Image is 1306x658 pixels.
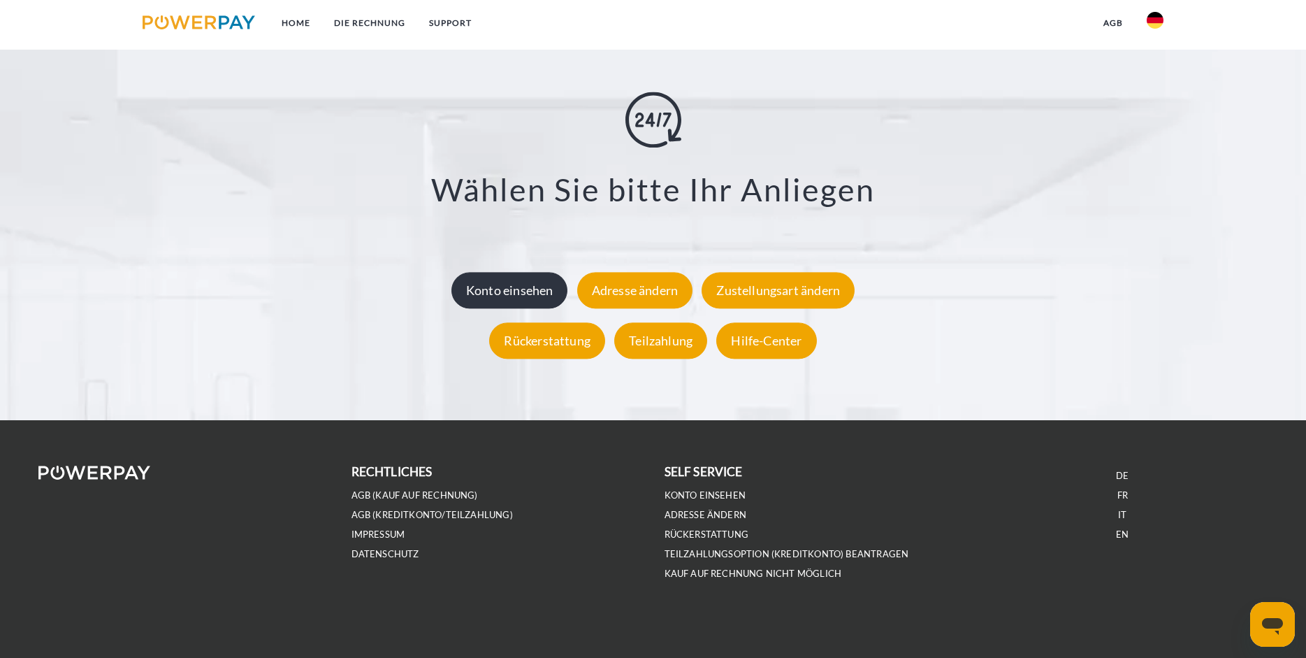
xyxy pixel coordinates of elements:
[38,466,151,480] img: logo-powerpay-white.svg
[451,272,568,308] div: Konto einsehen
[351,529,405,541] a: IMPRESSUM
[1116,529,1129,541] a: EN
[665,529,749,541] a: Rückerstattung
[1250,602,1295,647] iframe: Schaltfläche zum Öffnen des Messaging-Fensters
[665,548,909,560] a: Teilzahlungsoption (KREDITKONTO) beantragen
[351,509,513,521] a: AGB (Kreditkonto/Teilzahlung)
[698,282,858,298] a: Zustellungsart ändern
[665,464,743,479] b: self service
[489,322,605,359] div: Rückerstattung
[143,15,255,29] img: logo-powerpay.svg
[1091,10,1135,36] a: agb
[665,509,747,521] a: Adresse ändern
[577,272,693,308] div: Adresse ändern
[448,282,572,298] a: Konto einsehen
[702,272,855,308] div: Zustellungsart ändern
[574,282,697,298] a: Adresse ändern
[486,333,609,348] a: Rückerstattung
[322,10,417,36] a: DIE RECHNUNG
[270,10,322,36] a: Home
[351,548,419,560] a: DATENSCHUTZ
[82,171,1223,210] h3: Wählen Sie bitte Ihr Anliegen
[713,333,820,348] a: Hilfe-Center
[417,10,484,36] a: SUPPORT
[1117,489,1128,501] a: FR
[351,464,433,479] b: rechtliches
[716,322,816,359] div: Hilfe-Center
[665,568,842,580] a: Kauf auf Rechnung nicht möglich
[1147,12,1163,29] img: de
[625,92,681,148] img: online-shopping.svg
[665,489,746,501] a: Konto einsehen
[351,489,478,501] a: AGB (Kauf auf Rechnung)
[614,322,707,359] div: Teilzahlung
[1118,509,1126,521] a: IT
[611,333,711,348] a: Teilzahlung
[1116,470,1129,482] a: DE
